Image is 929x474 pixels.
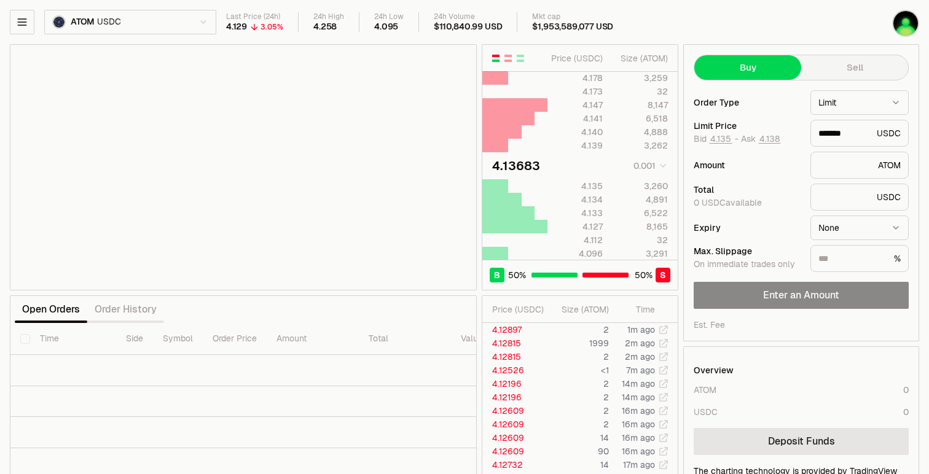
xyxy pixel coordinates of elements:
div: Price ( USDC ) [492,303,547,316]
span: USDC [97,17,120,28]
div: 4.178 [548,72,603,84]
td: 4.12526 [482,363,548,377]
button: None [810,216,909,240]
div: 4.134 [548,193,603,206]
div: $1,953,589,077 USD [532,21,613,33]
td: 2 [548,377,610,390]
div: Time [619,303,655,316]
span: Bid - [694,134,739,145]
div: % [810,245,909,272]
td: <1 [548,363,610,377]
th: Total [359,323,451,355]
td: 1999 [548,336,610,350]
div: 4,888 [613,126,668,138]
div: 3,291 [613,247,668,260]
button: Sell [801,55,908,80]
div: ATOM [694,384,716,396]
div: 4.135 [548,180,603,192]
span: Ask [741,134,781,145]
div: Max. Slippage [694,247,801,255]
th: Amount [267,323,359,355]
img: ATOM Logo [53,17,65,28]
div: 4.147 [548,99,603,111]
div: Amount [694,161,801,169]
button: Show Buy and Sell Orders [491,53,501,63]
td: 2 [548,390,610,404]
div: Last Price (24h) [226,12,283,21]
td: 90 [548,445,610,458]
div: 32 [613,85,668,98]
button: 0.001 [630,158,668,173]
time: 16m ago [622,446,655,457]
div: Price ( USDC ) [548,52,603,64]
div: 24h Volume [434,12,502,21]
div: 4.127 [548,220,603,233]
button: 4.138 [758,134,781,144]
div: 4.112 [548,234,603,246]
td: 4.12609 [482,418,548,431]
button: 4.135 [709,134,732,144]
div: 8,147 [613,99,668,111]
th: Order Price [203,323,267,355]
div: 3.05% [261,22,283,32]
span: S [660,269,666,281]
button: Buy [694,55,801,80]
div: 0 [903,406,909,418]
div: USDC [810,120,909,147]
time: 16m ago [622,405,655,416]
div: 6,518 [613,112,668,125]
div: USDC [694,406,718,418]
div: Size ( ATOM ) [613,52,668,64]
img: BTFD [893,11,918,36]
td: 2 [548,404,610,418]
td: 4.12609 [482,445,548,458]
button: Open Orders [15,297,87,322]
time: 7m ago [626,365,655,376]
span: 0 USDC available [694,197,762,208]
td: 4.12897 [482,323,548,336]
div: 4.129 [226,21,247,33]
button: Show Buy Orders Only [515,53,525,63]
th: Time [30,323,116,355]
div: 24h Low [374,12,404,21]
span: 50 % [508,269,526,281]
td: 4.12815 [482,336,548,350]
th: Symbol [153,323,203,355]
button: Order History [87,297,164,322]
time: 2m ago [625,338,655,349]
div: 8,165 [613,220,668,233]
iframe: Financial Chart [10,45,476,290]
button: Select all [20,334,30,344]
div: On immediate trades only [694,259,801,270]
div: Total [694,185,801,194]
td: 2 [548,323,610,336]
div: 6,522 [613,207,668,219]
div: 3,259 [613,72,668,84]
div: 4.139 [548,139,603,152]
button: Limit [810,90,909,115]
span: B [494,269,500,281]
div: 3,262 [613,139,668,152]
div: Size ( ATOM ) [558,303,609,316]
time: 1m ago [627,324,655,335]
th: Side [116,323,153,355]
time: 14m ago [622,392,655,403]
div: $110,840.99 USD [434,21,502,33]
td: 14 [548,431,610,445]
div: 0 [903,384,909,396]
time: 16m ago [622,419,655,430]
div: 4.133 [548,207,603,219]
td: 4.12609 [482,431,548,445]
div: 4.141 [548,112,603,125]
div: 4.13683 [492,157,540,174]
div: Est. Fee [694,319,725,331]
div: Overview [694,364,734,376]
time: 14m ago [622,378,655,389]
div: 32 [613,234,668,246]
div: 24h High [313,12,344,21]
td: 2 [548,418,610,431]
div: USDC [810,184,909,211]
td: 4.12196 [482,377,548,390]
time: 2m ago [625,351,655,362]
span: ATOM [71,17,95,28]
